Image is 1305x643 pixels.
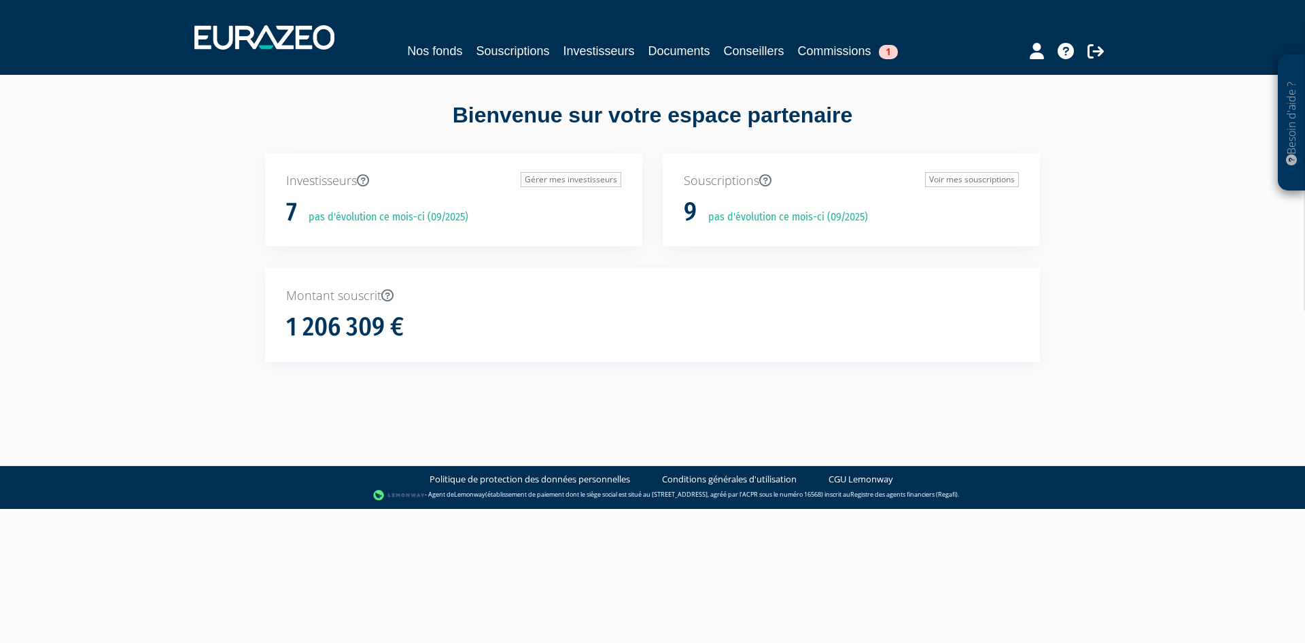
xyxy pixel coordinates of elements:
p: Montant souscrit [286,287,1019,305]
p: Souscriptions [684,172,1019,190]
h1: 9 [684,198,697,227]
a: Souscriptions [476,42,549,61]
a: Nos fonds [407,42,462,61]
a: Documents [648,42,710,61]
h1: 7 [286,198,297,227]
div: Bienvenue sur votre espace partenaire [255,100,1050,153]
a: CGU Lemonway [829,473,893,486]
a: Registre des agents financiers (Regafi) [850,490,958,499]
span: 1 [879,45,898,59]
a: Conditions générales d'utilisation [662,473,797,486]
a: Gérer mes investisseurs [521,172,621,187]
img: 1732889491-logotype_eurazeo_blanc_rvb.png [194,25,334,50]
a: Voir mes souscriptions [925,172,1019,187]
a: Lemonway [454,490,485,499]
p: Besoin d'aide ? [1284,62,1300,184]
a: Investisseurs [563,42,634,61]
a: Conseillers [724,42,784,61]
a: Commissions1 [798,42,898,61]
p: pas d'évolution ce mois-ci (09/2025) [699,210,868,225]
h1: 1 206 309 € [286,313,404,342]
img: logo-lemonway.png [373,489,425,502]
p: Investisseurs [286,172,621,190]
p: pas d'évolution ce mois-ci (09/2025) [299,210,468,225]
div: - Agent de (établissement de paiement dont le siège social est situé au [STREET_ADDRESS], agréé p... [14,489,1291,502]
a: Politique de protection des données personnelles [430,473,630,486]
